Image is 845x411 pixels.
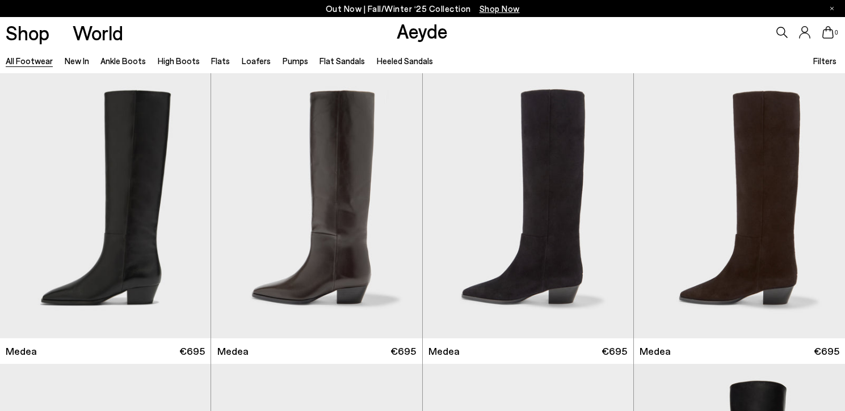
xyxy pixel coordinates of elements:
[326,2,520,16] p: Out Now | Fall/Winter ‘25 Collection
[423,338,633,364] a: Medea €695
[242,56,271,66] a: Loafers
[211,73,421,338] img: Medea Knee-High Boots
[211,73,422,338] img: Medea Knee-High Boots
[814,344,839,358] span: €695
[428,344,460,358] span: Medea
[834,30,839,36] span: 0
[6,56,53,66] a: All Footwear
[390,344,416,358] span: €695
[319,56,365,66] a: Flat Sandals
[211,73,421,338] div: 2 / 6
[602,344,627,358] span: €695
[6,23,49,43] a: Shop
[480,3,520,14] span: Navigate to /collections/new-in
[377,56,433,66] a: Heeled Sandals
[397,19,448,43] a: Aeyde
[211,338,422,364] a: Medea €695
[211,56,230,66] a: Flats
[634,73,845,338] img: Medea Suede Knee-High Boots
[283,56,308,66] a: Pumps
[179,344,205,358] span: €695
[6,344,37,358] span: Medea
[634,338,845,364] a: Medea €695
[640,344,671,358] span: Medea
[813,56,836,66] span: Filters
[73,23,123,43] a: World
[158,56,200,66] a: High Boots
[423,73,633,338] img: Medea Suede Knee-High Boots
[65,56,89,66] a: New In
[217,344,249,358] span: Medea
[822,26,834,39] a: 0
[100,56,146,66] a: Ankle Boots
